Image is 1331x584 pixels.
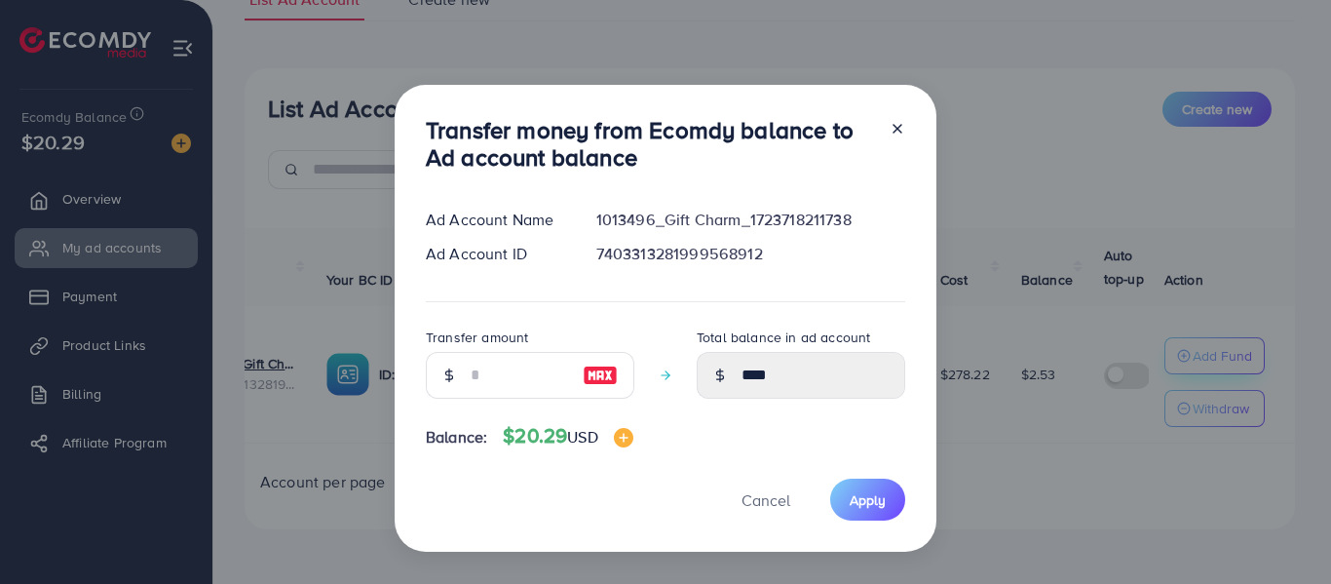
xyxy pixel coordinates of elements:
[830,479,905,521] button: Apply
[742,489,790,511] span: Cancel
[426,116,874,173] h3: Transfer money from Ecomdy balance to Ad account balance
[583,364,618,387] img: image
[697,328,870,347] label: Total balance in ad account
[503,424,632,448] h4: $20.29
[426,328,528,347] label: Transfer amount
[614,428,633,448] img: image
[410,209,581,231] div: Ad Account Name
[426,426,487,448] span: Balance:
[850,490,886,510] span: Apply
[1248,496,1316,569] iframe: Chat
[567,426,597,448] span: USD
[410,243,581,265] div: Ad Account ID
[581,243,921,265] div: 7403313281999568912
[581,209,921,231] div: 1013496_Gift Charm_1723718211738
[717,479,815,521] button: Cancel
